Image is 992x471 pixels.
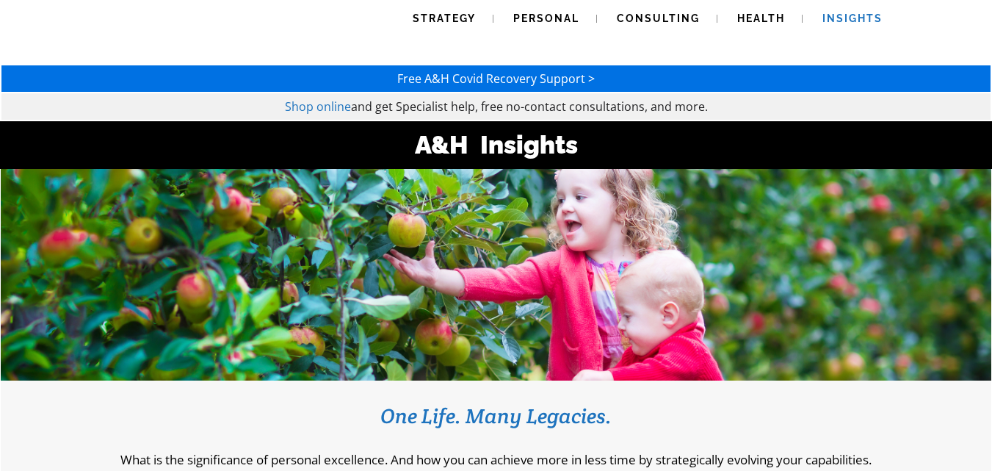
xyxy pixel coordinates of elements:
span: Insights [822,12,883,24]
p: What is the significance of personal excellence. And how you can achieve more in less time by str... [23,451,969,468]
span: Strategy [413,12,476,24]
span: Consulting [617,12,700,24]
a: Shop online [285,98,351,115]
span: Personal [513,12,579,24]
span: Health [737,12,785,24]
h3: One Life. Many Legacies. [23,403,969,429]
span: and get Specialist help, free no-contact consultations, and more. [351,98,708,115]
a: Free A&H Covid Recovery Support > [397,71,595,87]
strong: A&H Insights [415,130,578,159]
